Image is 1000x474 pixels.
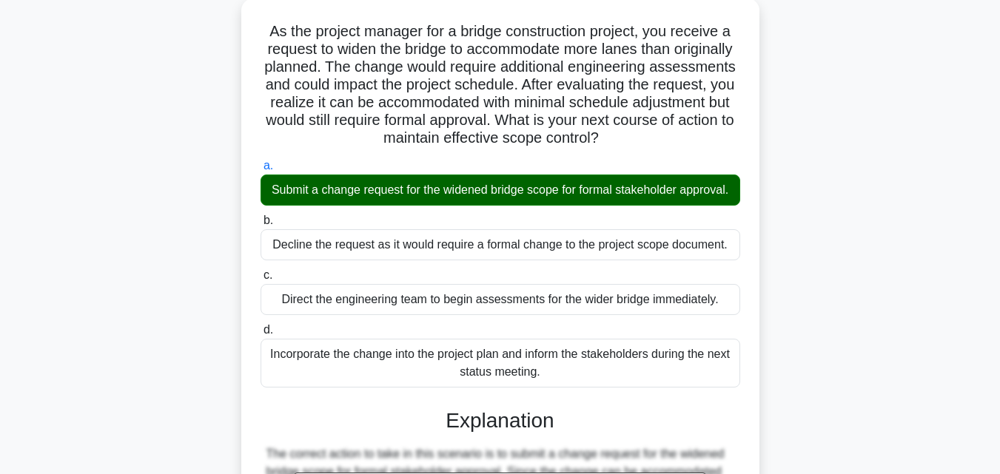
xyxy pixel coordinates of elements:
h5: As the project manager for a bridge construction project, you receive a request to widen the brid... [259,22,742,148]
span: d. [264,323,273,336]
span: a. [264,159,273,172]
div: Submit a change request for the widened bridge scope for formal stakeholder approval. [261,175,740,206]
span: c. [264,268,272,281]
div: Decline the request as it would require a formal change to the project scope document. [261,229,740,260]
div: Direct the engineering team to begin assessments for the wider bridge immediately. [261,284,740,315]
span: b. [264,214,273,226]
div: Incorporate the change into the project plan and inform the stakeholders during the next status m... [261,339,740,387]
h3: Explanation [269,408,731,433]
